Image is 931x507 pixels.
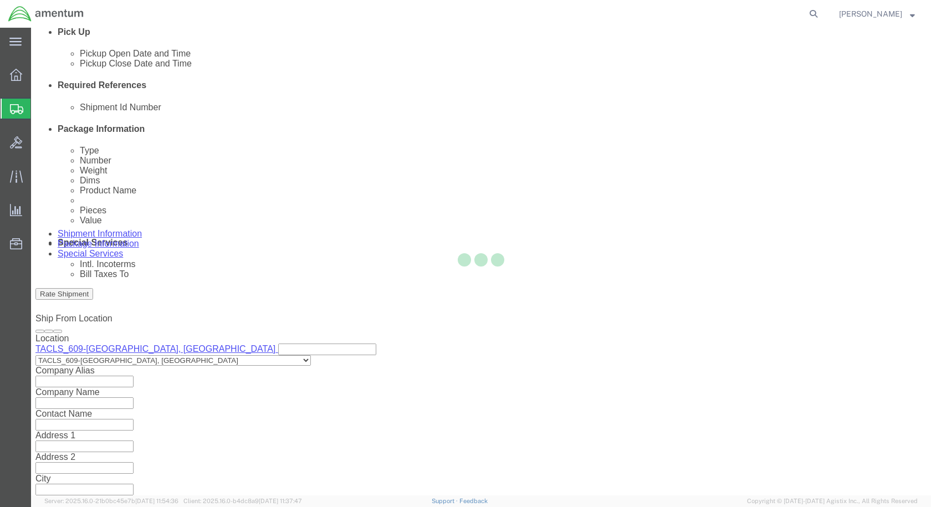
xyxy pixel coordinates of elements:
[135,498,178,504] span: [DATE] 11:54:36
[838,7,915,21] button: [PERSON_NAME]
[259,498,302,504] span: [DATE] 11:37:47
[8,6,84,22] img: logo
[44,498,178,504] span: Server: 2025.16.0-21b0bc45e7b
[432,498,459,504] a: Support
[183,498,302,504] span: Client: 2025.16.0-b4dc8a9
[459,498,488,504] a: Feedback
[747,496,918,506] span: Copyright © [DATE]-[DATE] Agistix Inc., All Rights Reserved
[839,8,902,20] span: Lucas Palmer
